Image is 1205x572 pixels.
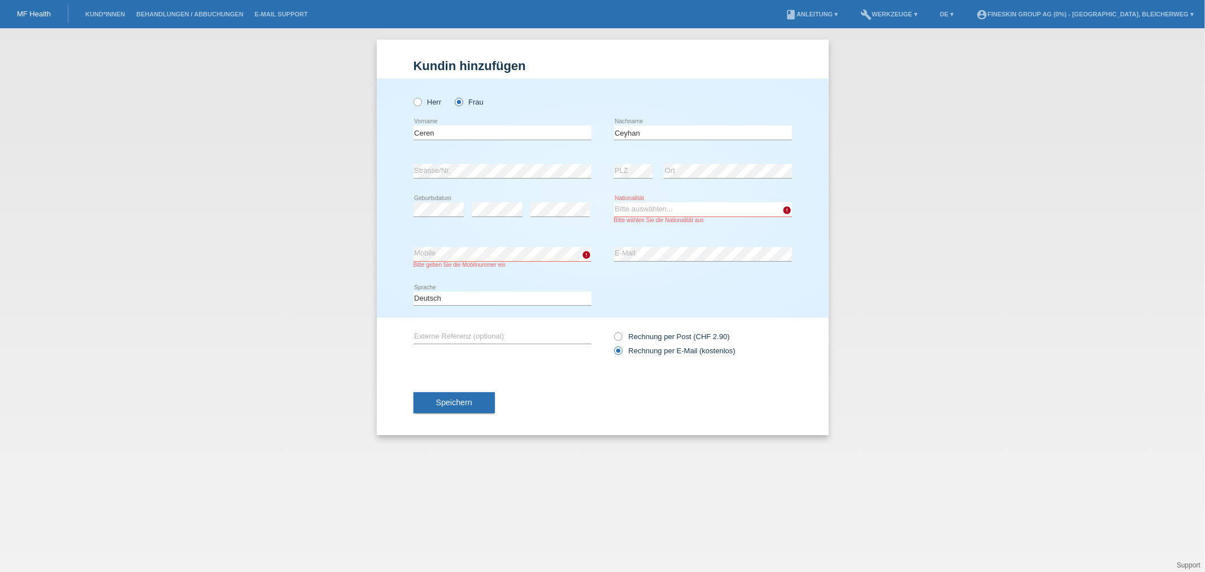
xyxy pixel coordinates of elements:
input: Rechnung per Post (CHF 2.90) [614,332,621,346]
a: DE ▾ [934,11,959,18]
a: E-Mail Support [249,11,314,18]
span: Speichern [436,398,472,407]
a: Support [1177,561,1200,569]
div: Bitte wählen Sie die Nationalität aus [614,217,792,223]
a: buildWerkzeuge ▾ [855,11,923,18]
a: Kund*innen [80,11,130,18]
label: Rechnung per E-Mail (kostenlos) [614,346,736,355]
input: Rechnung per E-Mail (kostenlos) [614,346,621,361]
a: Behandlungen / Abbuchungen [130,11,249,18]
i: error [582,250,591,259]
a: bookAnleitung ▾ [780,11,843,18]
button: Speichern [414,392,495,414]
label: Herr [414,98,442,106]
i: book [785,9,797,20]
i: build [860,9,872,20]
i: error [783,206,792,215]
input: Herr [414,98,421,105]
label: Frau [455,98,484,106]
i: account_circle [976,9,988,20]
div: Bitte geben Sie die Mobilnummer ein [414,262,591,268]
h1: Kundin hinzufügen [414,59,792,73]
input: Frau [455,98,462,105]
a: MF Health [17,10,51,18]
label: Rechnung per Post (CHF 2.90) [614,332,730,341]
a: account_circleFineSkin Group AG (0%) - [GEOGRAPHIC_DATA], Bleicherweg ▾ [971,11,1199,18]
